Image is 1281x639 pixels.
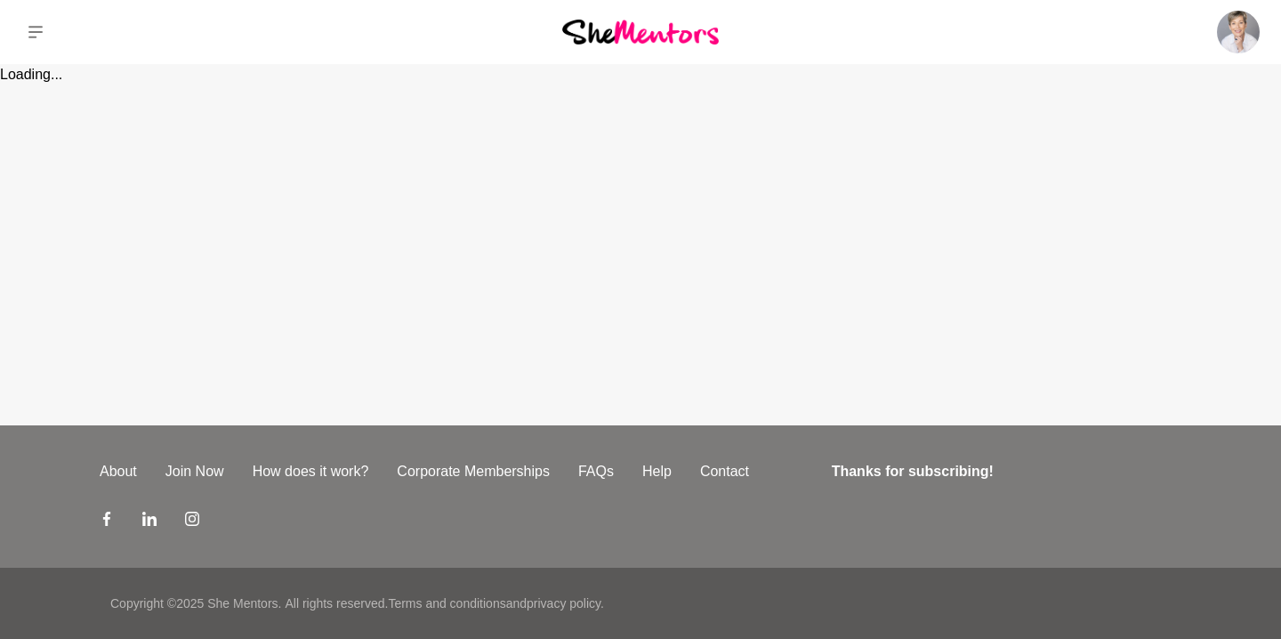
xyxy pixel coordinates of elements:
a: Terms and conditions [388,596,505,611]
p: All rights reserved. and . [285,595,603,613]
a: How does it work? [238,461,383,482]
img: She Mentors Logo [562,20,719,44]
a: Corporate Memberships [383,461,564,482]
a: FAQs [564,461,628,482]
h4: Thanks for subscribing! [832,461,1171,482]
a: Help [628,461,686,482]
a: LinkedIn [142,511,157,532]
p: Copyright © 2025 She Mentors . [110,595,281,613]
a: About [85,461,151,482]
img: Anita Balogh [1217,11,1260,53]
a: privacy policy [527,596,600,611]
a: Facebook [100,511,114,532]
a: Join Now [151,461,238,482]
a: Contact [686,461,763,482]
a: Instagram [185,511,199,532]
